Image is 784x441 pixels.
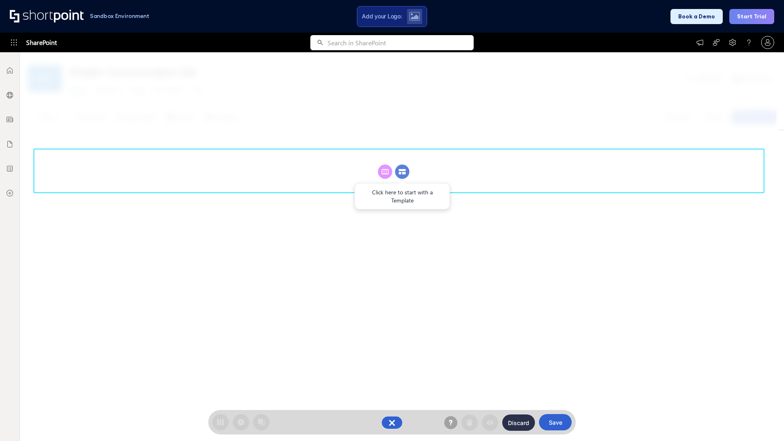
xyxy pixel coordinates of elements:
[327,35,474,50] input: Search in SharePoint
[502,414,535,431] button: Discard
[670,9,723,24] button: Book a Demo
[539,414,572,430] button: Save
[409,12,420,21] img: Upload logo
[90,14,149,18] h1: Sandbox Environment
[26,33,57,52] span: SharePoint
[362,13,402,20] span: Add your Logo:
[743,402,784,441] iframe: Chat Widget
[729,9,774,24] button: Start Trial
